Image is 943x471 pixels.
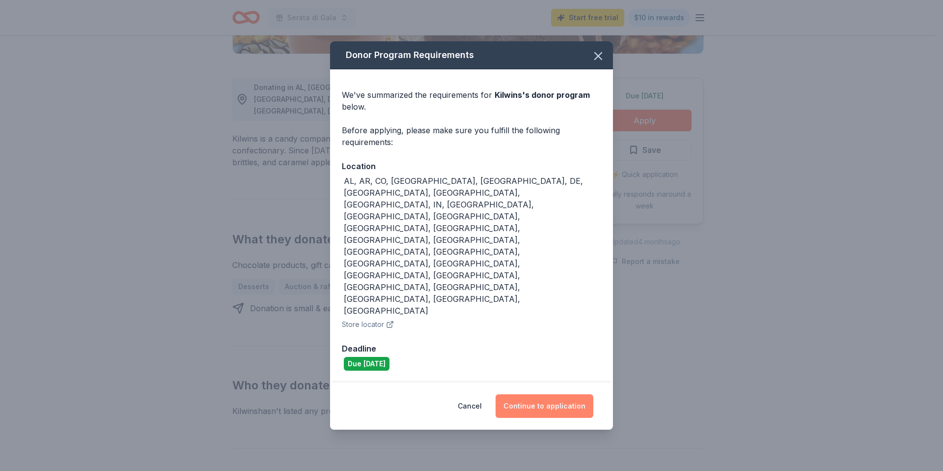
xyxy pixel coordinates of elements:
div: Deadline [342,342,601,355]
div: AL, AR, CO, [GEOGRAPHIC_DATA], [GEOGRAPHIC_DATA], DE, [GEOGRAPHIC_DATA], [GEOGRAPHIC_DATA], [GEOG... [344,175,601,317]
button: Cancel [458,394,482,418]
button: Store locator [342,319,394,330]
span: Kilwins 's donor program [495,90,590,100]
div: Due [DATE] [344,357,389,371]
div: We've summarized the requirements for below. [342,89,601,113]
button: Continue to application [496,394,593,418]
div: Location [342,160,601,173]
div: Before applying, please make sure you fulfill the following requirements: [342,124,601,148]
div: Donor Program Requirements [330,41,613,69]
